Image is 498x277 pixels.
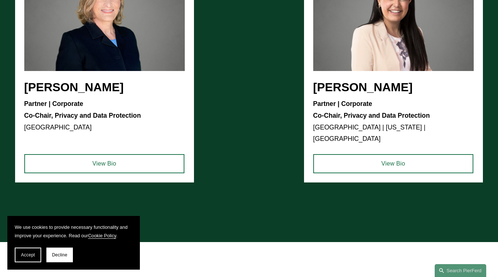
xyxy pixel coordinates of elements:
a: View Bio [24,154,185,173]
button: Accept [15,248,41,262]
section: Cookie banner [7,216,140,270]
a: View Bio [313,154,474,173]
a: Search this site [435,264,486,277]
button: Decline [46,248,73,262]
span: Decline [52,252,67,258]
span: Accept [21,252,35,258]
p: We use cookies to provide necessary functionality and improve your experience. Read our . [15,223,133,240]
a: Cookie Policy [88,233,116,238]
